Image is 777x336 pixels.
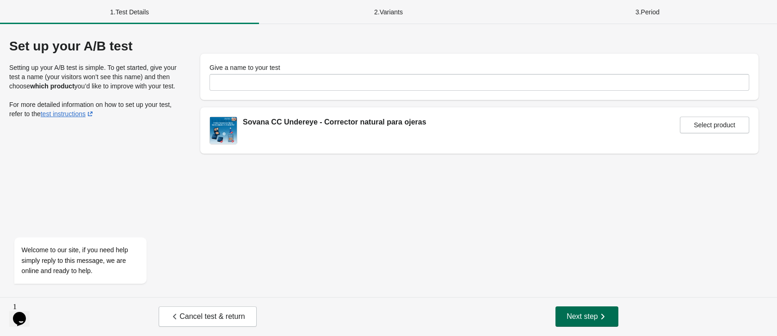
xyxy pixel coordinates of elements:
[159,306,256,327] button: Cancel test & return
[555,306,618,327] button: Next step
[243,117,426,128] div: Sovana CC Undereye - Corrector natural para ojeras
[210,63,280,72] label: Give a name to your test
[694,121,735,129] span: Select product
[567,312,607,321] span: Next step
[9,100,182,118] p: For more detailed information on how to set up your test, refer to the
[9,185,176,294] iframe: chat widget
[170,312,245,321] span: Cancel test & return
[9,39,182,54] div: Set up your A/B test
[680,117,749,133] button: Select product
[41,110,95,118] a: test instructions
[30,82,74,90] strong: which product
[9,299,39,327] iframe: chat widget
[9,63,182,91] p: Setting up your A/B test is simple. To get started, give your test a name (your visitors won’t se...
